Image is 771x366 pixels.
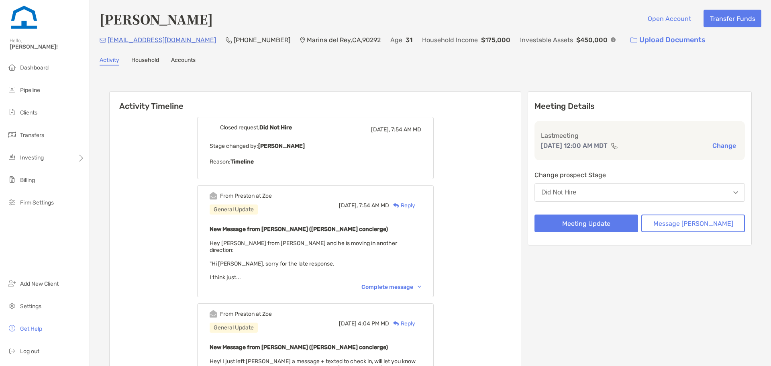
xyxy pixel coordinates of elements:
div: Closed request, [220,124,292,131]
button: Meeting Update [534,215,638,232]
p: Change prospect Stage [534,170,745,180]
img: Event icon [210,310,217,318]
img: pipeline icon [7,85,17,94]
img: Email Icon [100,38,106,43]
h6: Activity Timeline [110,92,521,111]
img: get-help icon [7,323,17,333]
img: transfers icon [7,130,17,139]
p: Meeting Details [534,101,745,111]
img: Event icon [210,124,217,131]
b: [PERSON_NAME] [258,143,305,149]
span: 7:54 AM MD [359,202,389,209]
div: From Preston at Zoe [220,311,272,317]
img: Zoe Logo [10,3,39,32]
p: Investable Assets [520,35,573,45]
p: Age [390,35,402,45]
span: Dashboard [20,64,49,71]
b: Did Not Hire [259,124,292,131]
p: [EMAIL_ADDRESS][DOMAIN_NAME] [108,35,216,45]
a: Upload Documents [625,31,711,49]
img: settings icon [7,301,17,311]
p: [PHONE_NUMBER] [234,35,290,45]
span: Log out [20,348,39,355]
a: Activity [100,57,119,65]
p: 31 [406,35,412,45]
p: Household Income [422,35,478,45]
span: Investing [20,154,44,161]
span: Add New Client [20,280,59,287]
b: New Message from [PERSON_NAME] ([PERSON_NAME] concierge) [210,226,388,233]
span: Get Help [20,325,42,332]
img: clients icon [7,107,17,117]
span: Transfers [20,132,44,139]
img: Phone Icon [226,37,232,43]
img: Location Icon [300,37,305,43]
p: Stage changed by: [210,141,421,151]
button: Change [710,141,738,150]
p: Last meeting [541,131,738,141]
div: Reply [389,319,415,328]
span: Hey [PERSON_NAME] from [PERSON_NAME] and he is moving in another direction: "Hi [PERSON_NAME], so... [210,240,397,281]
img: Info Icon [611,37,616,42]
span: Pipeline [20,87,40,94]
p: Marina del Rey , CA , 90292 [307,35,381,45]
span: [DATE], [371,126,390,133]
img: Reply icon [393,321,399,326]
div: Complete message [361,284,421,290]
p: Reason: [210,157,421,167]
img: billing icon [7,175,17,184]
div: General Update [210,323,258,333]
p: $450,000 [576,35,608,45]
img: communication type [611,143,618,149]
a: Accounts [171,57,196,65]
div: Did Not Hire [541,189,576,196]
img: Open dropdown arrow [733,191,738,194]
p: $175,000 [481,35,510,45]
b: Timeline [230,158,254,165]
p: [DATE] 12:00 AM MDT [541,141,608,151]
span: [DATE] [339,320,357,327]
span: [DATE], [339,202,358,209]
span: Billing [20,177,35,184]
img: Reply icon [393,203,399,208]
button: Open Account [641,10,697,27]
img: dashboard icon [7,62,17,72]
h4: [PERSON_NAME] [100,10,213,28]
span: 7:54 AM MD [391,126,421,133]
img: button icon [630,37,637,43]
div: General Update [210,204,258,215]
img: investing icon [7,152,17,162]
span: Firm Settings [20,199,54,206]
button: Transfer Funds [704,10,761,27]
a: Household [131,57,159,65]
span: [PERSON_NAME]! [10,43,85,50]
span: 4:04 PM MD [358,320,389,327]
img: firm-settings icon [7,197,17,207]
span: Clients [20,109,37,116]
img: Chevron icon [418,286,421,288]
img: logout icon [7,346,17,356]
div: From Preston at Zoe [220,192,272,199]
div: Reply [389,201,415,210]
span: Settings [20,303,41,310]
img: Event icon [210,192,217,200]
img: add_new_client icon [7,278,17,288]
b: New Message from [PERSON_NAME] ([PERSON_NAME] concierge) [210,344,388,351]
button: Message [PERSON_NAME] [641,215,745,232]
button: Did Not Hire [534,183,745,202]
